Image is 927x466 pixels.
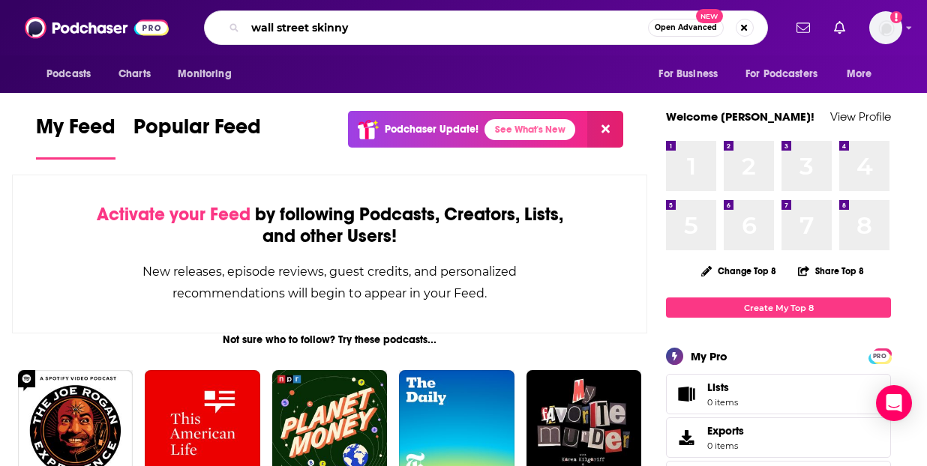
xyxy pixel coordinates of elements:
span: 0 items [707,397,738,408]
span: PRO [871,351,889,362]
a: Lists [666,374,891,414]
span: Monitoring [178,64,231,85]
div: Not sure who to follow? Try these podcasts... [12,333,647,346]
img: User Profile [869,11,902,44]
a: See What's New [484,119,575,140]
span: 0 items [707,441,744,451]
button: Share Top 8 [797,256,865,285]
button: open menu [648,60,736,88]
button: open menu [736,60,839,88]
span: Activate your Feed [97,203,250,226]
a: Exports [666,417,891,458]
span: Open Advanced [655,24,717,31]
div: New releases, episode reviews, guest credits, and personalized recommendations will begin to appe... [88,261,571,304]
div: Search podcasts, credits, & more... [204,10,768,45]
span: More [847,64,872,85]
div: Open Intercom Messenger [876,385,912,421]
a: PRO [871,350,889,361]
button: Change Top 8 [692,261,785,280]
span: Logged in as susannahgullette [869,11,902,44]
a: My Feed [36,114,115,160]
input: Search podcasts, credits, & more... [245,16,648,40]
span: For Podcasters [745,64,817,85]
span: My Feed [36,114,115,148]
span: Podcasts [46,64,91,85]
a: Create My Top 8 [666,297,891,318]
span: New [696,9,723,23]
span: Exports [671,427,701,448]
a: Welcome [PERSON_NAME]! [666,109,814,124]
a: Charts [109,60,160,88]
p: Podchaser Update! [385,123,478,136]
span: Lists [671,384,701,405]
span: Charts [118,64,151,85]
button: Show profile menu [869,11,902,44]
a: Show notifications dropdown [790,15,816,40]
svg: Add a profile image [890,11,902,23]
img: Podchaser - Follow, Share and Rate Podcasts [25,13,169,42]
div: by following Podcasts, Creators, Lists, and other Users! [88,204,571,247]
span: Lists [707,381,729,394]
button: open menu [36,60,110,88]
button: Open AdvancedNew [648,19,724,37]
span: Exports [707,424,744,438]
button: open menu [836,60,891,88]
span: Lists [707,381,738,394]
a: Show notifications dropdown [828,15,851,40]
span: For Business [658,64,718,85]
a: Popular Feed [133,114,261,160]
span: Popular Feed [133,114,261,148]
a: View Profile [830,109,891,124]
button: open menu [167,60,250,88]
div: My Pro [691,349,727,363]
